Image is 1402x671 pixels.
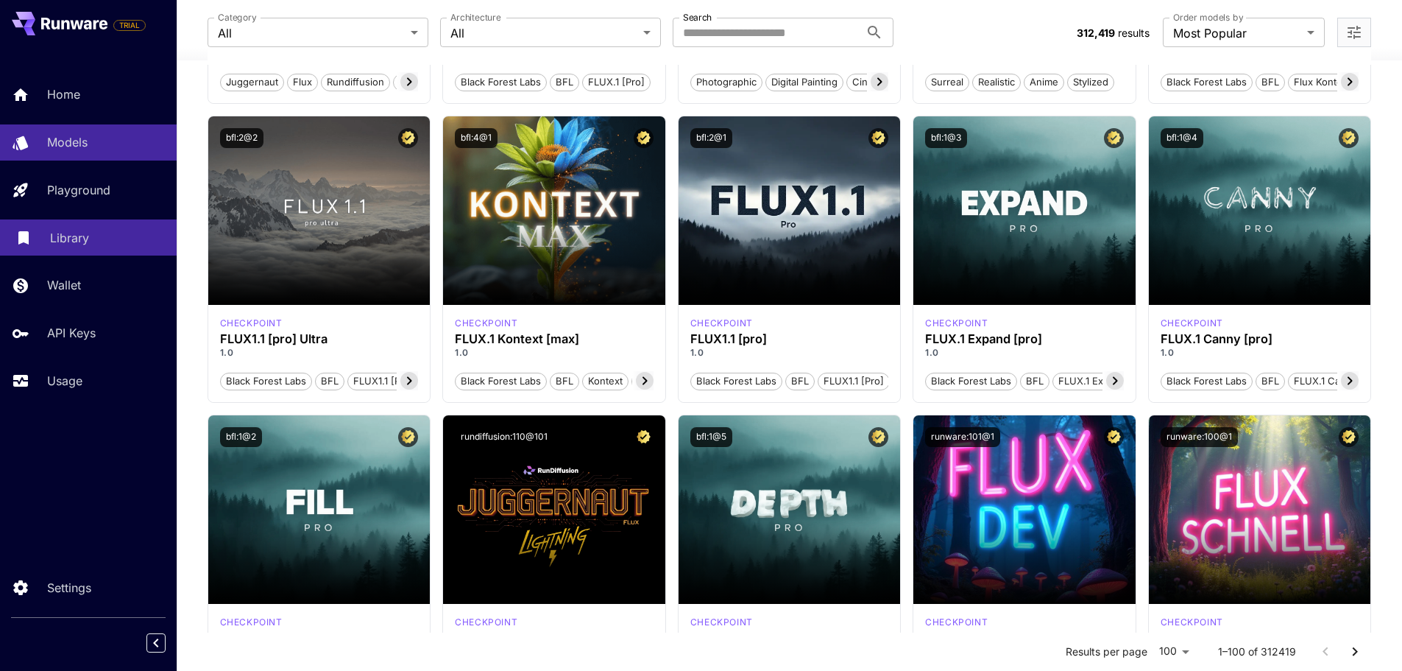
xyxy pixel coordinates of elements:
span: BFL [786,374,814,389]
button: runware:100@1 [1161,427,1238,447]
span: FLUX1.1 [pro] Ultra [348,374,443,389]
span: results [1118,27,1150,39]
span: flux [288,75,317,90]
label: Category [218,11,257,24]
button: Certified Model – Vetted for best performance and includes a commercial license. [634,427,654,447]
span: Stylized [1068,75,1114,90]
button: Flux Kontext [1288,72,1356,91]
span: BFL [1021,374,1049,389]
button: bfl:1@2 [220,427,262,447]
button: Black Forest Labs [1161,72,1253,91]
div: FLUX.1 S [1161,616,1223,629]
p: Settings [47,579,91,597]
iframe: Chat Widget [1328,600,1402,671]
p: checkpoint [690,317,753,330]
p: checkpoint [220,616,283,629]
button: bfl:4@1 [455,128,498,148]
span: Photographic [691,75,762,90]
button: Black Forest Labs [925,371,1017,390]
button: BFL [315,371,344,390]
button: Black Forest Labs [455,72,547,91]
h3: FLUX1.1 [pro] Ultra [220,332,419,346]
h3: FLUX.1 Depth [pro] [690,631,889,645]
span: TRIAL [114,20,145,31]
div: fluxultra [220,317,283,330]
p: Library [50,229,89,247]
h3: FLUX.1 Expand [pro] [925,332,1124,346]
button: Black Forest Labs [690,371,782,390]
button: Black Forest Labs [455,371,547,390]
button: FLUX.1 [pro] [582,72,651,91]
button: rundiffusion [321,72,390,91]
p: 1.0 [690,346,889,359]
label: Architecture [450,11,500,24]
span: BFL [316,374,344,389]
h3: FLUX Dev [925,631,1124,645]
button: Certified Model – Vetted for best performance and includes a commercial license. [1104,427,1124,447]
p: checkpoint [1161,317,1223,330]
button: FLUX1.1 [pro] Ultra [347,371,444,390]
button: Open more filters [1345,24,1363,42]
button: rundiffusion:110@101 [455,427,553,447]
span: Most Popular [1173,24,1301,42]
h3: FLUX.1 Kontext [max] [455,332,654,346]
button: BFL [1020,371,1049,390]
p: checkpoint [455,317,517,330]
button: BFL [1256,371,1285,390]
span: juggernaut [221,75,283,90]
p: checkpoint [1161,616,1223,629]
span: Kontext [583,374,628,389]
div: FLUX1.1 [pro] [690,332,889,346]
button: BFL [550,72,579,91]
button: Anime [1024,72,1064,91]
label: Search [683,11,712,24]
button: bfl:1@5 [690,427,732,447]
p: 1–100 of 312419 [1218,644,1296,659]
button: Certified Model – Vetted for best performance and includes a commercial license. [868,128,888,148]
span: rundiffusion [322,75,389,90]
span: BFL [1256,374,1284,389]
p: checkpoint [925,616,988,629]
button: runware:101@1 [925,427,1000,447]
div: fluxpro [220,616,283,629]
button: bfl:2@1 [690,128,732,148]
p: checkpoint [220,317,283,330]
p: API Keys [47,324,96,342]
span: All [218,24,405,42]
p: checkpoint [690,616,753,629]
button: Black Forest Labs [220,371,312,390]
button: Certified Model – Vetted for best performance and includes a commercial license. [868,427,888,447]
div: fluxpro [690,317,753,330]
p: 1.0 [925,346,1124,359]
span: All [450,24,637,42]
p: Wallet [47,276,81,294]
h3: FLUX.1 Canny [pro] [1161,332,1359,346]
h3: FLUX.1 Fill [pro] [220,631,419,645]
button: BFL [550,371,579,390]
div: FLUX.1 D [455,616,517,629]
button: bfl:1@3 [925,128,967,148]
span: BFL [550,75,578,90]
button: Cinematic [846,72,903,91]
span: Black Forest Labs [221,374,311,389]
button: Black Forest Labs [1161,371,1253,390]
span: Digital Painting [766,75,843,90]
div: Collapse sidebar [157,630,177,656]
span: FLUX.1 [pro] [583,75,650,90]
span: FLUX.1 Expand [pro] [1053,374,1157,389]
span: Surreal [926,75,969,90]
span: Black Forest Labs [691,374,782,389]
button: Collapse sidebar [146,633,166,653]
p: Playground [47,181,110,199]
span: FLUX.1 Canny [pro] [1289,374,1388,389]
h3: FLUX Schnell [1161,631,1359,645]
p: Results per page [1066,644,1147,659]
button: Photographic [690,72,762,91]
div: FLUX.1 D [925,616,988,629]
span: Black Forest Labs [926,374,1016,389]
p: Home [47,85,80,103]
